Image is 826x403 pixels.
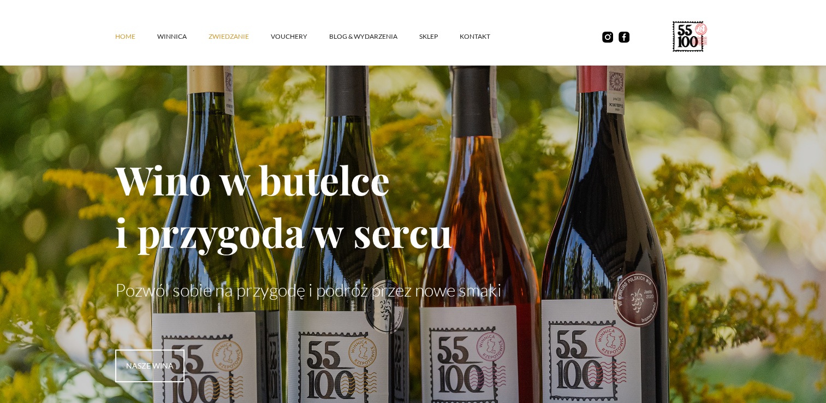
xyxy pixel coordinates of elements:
[115,153,711,258] h1: Wino w butelce i przygoda w sercu
[329,20,419,53] a: Blog & Wydarzenia
[419,20,460,53] a: SKLEP
[271,20,329,53] a: vouchery
[460,20,512,53] a: kontakt
[209,20,271,53] a: ZWIEDZANIE
[115,20,157,53] a: Home
[157,20,209,53] a: winnica
[115,280,711,300] p: Pozwól sobie na przygodę i podróż przez nowe smaki
[115,349,185,382] a: nasze wina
